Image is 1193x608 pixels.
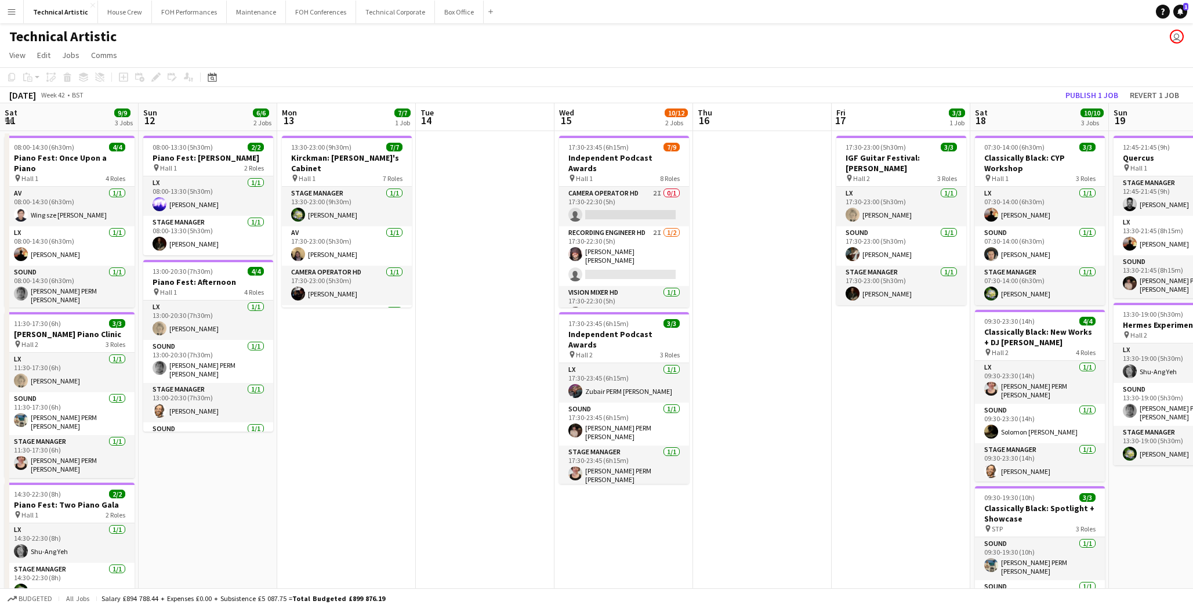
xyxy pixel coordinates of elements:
app-card-role: Stage Manager1/113:00-20:30 (7h30m)[PERSON_NAME] [143,383,273,422]
h1: Technical Artistic [9,28,117,45]
span: Hall 1 [1130,164,1147,172]
app-card-role: AV1/108:00-14:30 (6h30m)Wing sze [PERSON_NAME] [5,187,135,226]
div: [DATE] [9,89,36,101]
app-job-card: 11:30-17:30 (6h)3/3[PERSON_NAME] Piano Clinic Hall 23 RolesLX1/111:30-17:30 (6h)[PERSON_NAME]Soun... [5,312,135,478]
app-card-role: AV1/117:30-23:00 (5h30m)[PERSON_NAME] [282,226,412,266]
span: 3/3 [1079,493,1096,502]
span: 18 [973,114,988,127]
span: 10/10 [1080,108,1104,117]
span: 3 Roles [1076,524,1096,533]
span: Hall 2 [853,174,870,183]
button: Budgeted [6,592,54,605]
a: Edit [32,48,55,63]
span: 4 Roles [1076,348,1096,357]
button: Box Office [435,1,484,23]
span: 3 Roles [660,350,680,359]
span: Hall 2 [992,348,1009,357]
app-card-role: Sound1/111:30-17:30 (6h)[PERSON_NAME] PERM [PERSON_NAME] [5,392,135,435]
div: 08:00-14:30 (6h30m)4/4Piano Fest: Once Upon a Piano Hall 14 RolesAV1/108:00-14:30 (6h30m)Wing sze... [5,136,135,307]
span: Hall 2 [21,340,38,349]
span: Hall 1 [160,164,177,172]
app-job-card: 09:30-23:30 (14h)4/4Classically Black: New Works + DJ [PERSON_NAME] Hall 24 RolesLX1/109:30-23:30... [975,310,1105,482]
span: 13 [280,114,297,127]
app-card-role: Vision Mixer HD1/117:30-22:30 (5h) [559,286,689,325]
button: FOH Performances [152,1,227,23]
app-user-avatar: Sally PERM Pochciol [1170,30,1184,44]
span: 7 Roles [383,174,402,183]
span: 16 [696,114,712,127]
span: 8 Roles [660,174,680,183]
span: 08:00-14:30 (6h30m) [14,143,74,151]
a: 1 [1173,5,1187,19]
app-card-role: Stage Manager1/117:30-23:45 (6h15m)[PERSON_NAME] PERM [PERSON_NAME] [559,446,689,488]
span: Edit [37,50,50,60]
app-card-role: Sound1/117:30-23:45 (6h15m)[PERSON_NAME] PERM [PERSON_NAME] [559,403,689,446]
app-card-role: LX1/111:30-17:30 (6h)[PERSON_NAME] [5,353,135,392]
span: 07:30-14:00 (6h30m) [984,143,1045,151]
span: Sat [975,107,988,118]
app-job-card: 17:30-23:45 (6h15m)7/9Independent Podcast Awards Hall 18 RolesCamera Operator HD2I0/117:30-22:30 ... [559,136,689,307]
h3: IGF Guitar Festival: [PERSON_NAME] [836,153,966,173]
app-job-card: 17:30-23:00 (5h30m)3/3IGF Guitar Festival: [PERSON_NAME] Hall 23 RolesLX1/117:30-23:00 (5h30m)[PE... [836,136,966,305]
span: Budgeted [19,595,52,603]
span: 4/4 [1079,317,1096,325]
h3: Kirckman: [PERSON_NAME]'s Cabinet [282,153,412,173]
app-card-role: Stage Manager1/109:30-23:30 (14h)[PERSON_NAME] [975,443,1105,483]
app-card-role: LX1/107:30-14:00 (6h30m)[PERSON_NAME] [975,187,1105,226]
h3: Classically Black: CYP Workshop [975,153,1105,173]
div: 1 Job [395,118,410,127]
app-card-role: Stage Manager1/108:00-13:30 (5h30m)[PERSON_NAME] [143,216,273,255]
h3: Piano Fest: [PERSON_NAME] [143,153,273,163]
h3: [PERSON_NAME] Piano Clinic [5,329,135,339]
h3: Piano Fest: Once Upon a Piano [5,153,135,173]
span: 7/9 [663,143,680,151]
span: 10/12 [665,108,688,117]
div: 13:00-20:30 (7h30m)4/4Piano Fest: Afternoon Hall 14 RolesLX1/113:00-20:30 (7h30m)[PERSON_NAME]Sou... [143,260,273,432]
span: 14:30-22:30 (8h) [14,490,61,498]
span: 17 [835,114,846,127]
span: 17:30-23:45 (6h15m) [568,143,629,151]
app-card-role: LX1/113:00-20:30 (7h30m)[PERSON_NAME] [143,301,273,340]
span: Wed [559,107,574,118]
h3: Independent Podcast Awards [559,329,689,350]
span: 7/7 [394,108,411,117]
h3: Independent Podcast Awards [559,153,689,173]
div: 2 Jobs [253,118,271,127]
button: FOH Conferences [286,1,356,23]
button: Maintenance [227,1,286,23]
app-card-role: Sound1/117:30-23:00 (5h30m)[PERSON_NAME] [836,226,966,266]
button: Technical Corporate [356,1,435,23]
span: Hall 2 [1130,331,1147,339]
span: Comms [91,50,117,60]
span: 15 [557,114,574,127]
span: 4/4 [109,143,125,151]
app-card-role: LX1/117:30-23:45 (6h15m)Zubair PERM [PERSON_NAME] [559,363,689,403]
span: Hall 1 [576,174,593,183]
span: 9/9 [114,108,130,117]
app-card-role: Sound1/107:30-14:00 (6h30m)[PERSON_NAME] [975,226,1105,266]
button: Technical Artistic [24,1,98,23]
span: 12:45-21:45 (9h) [1123,143,1170,151]
div: 08:00-13:30 (5h30m)2/2Piano Fest: [PERSON_NAME] Hall 12 RolesLX1/108:00-13:30 (5h30m)[PERSON_NAME... [143,136,273,255]
app-card-role: Sound1/109:30-19:30 (10h)[PERSON_NAME] PERM [PERSON_NAME] [975,537,1105,580]
span: Hall 1 [160,288,177,296]
span: 7/7 [386,143,402,151]
span: Hall 1 [21,511,38,519]
app-card-role: Stage Manager1/111:30-17:30 (6h)[PERSON_NAME] PERM [PERSON_NAME] [5,435,135,478]
span: 2 Roles [244,164,264,172]
span: 11 [3,114,17,127]
span: 3 Roles [937,174,957,183]
app-job-card: 13:30-23:00 (9h30m)7/7Kirckman: [PERSON_NAME]'s Cabinet Hall 17 RolesStage Manager1/113:30-23:00 ... [282,136,412,307]
span: Sun [1114,107,1127,118]
span: 1 [1183,3,1188,10]
span: Jobs [62,50,79,60]
app-card-role: LX1/1 [282,305,412,345]
span: 6/6 [253,108,269,117]
span: Sun [143,107,157,118]
button: Revert 1 job [1125,88,1184,103]
span: 11:30-17:30 (6h) [14,319,61,328]
span: Thu [698,107,712,118]
span: 17:30-23:45 (6h15m) [568,319,629,328]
